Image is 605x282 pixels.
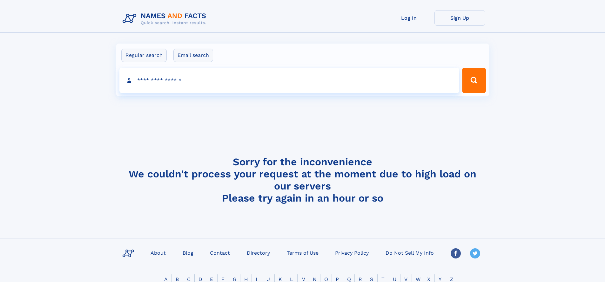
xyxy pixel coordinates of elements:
img: Facebook [451,248,461,258]
a: About [148,248,168,257]
img: Twitter [470,248,480,258]
a: Sign Up [434,10,485,26]
a: Do Not Sell My Info [383,248,436,257]
a: Directory [244,248,272,257]
a: Contact [207,248,232,257]
button: Search Button [462,68,486,93]
a: Terms of Use [284,248,321,257]
label: Regular search [121,49,167,62]
h4: Sorry for the inconvenience We couldn't process your request at the moment due to high load on ou... [120,156,485,204]
a: Log In [384,10,434,26]
label: Email search [173,49,213,62]
a: Blog [180,248,196,257]
input: search input [119,68,460,93]
img: Logo Names and Facts [120,10,212,27]
a: Privacy Policy [333,248,371,257]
